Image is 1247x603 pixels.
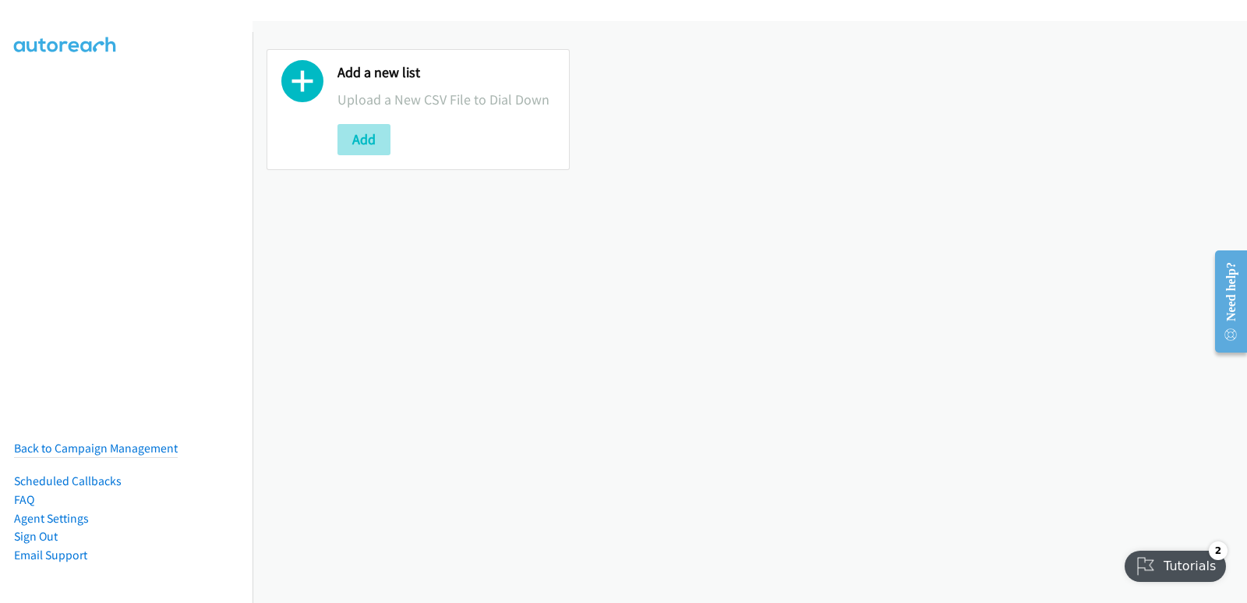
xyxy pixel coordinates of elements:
button: Add [337,124,390,155]
iframe: Checklist [1115,535,1235,591]
a: Scheduled Callbacks [14,474,122,488]
a: Sign Out [14,529,58,544]
a: FAQ [14,492,34,507]
a: Agent Settings [14,511,89,526]
h2: Add a new list [337,64,555,82]
a: Back to Campaign Management [14,441,178,456]
iframe: Resource Center [1202,239,1247,364]
a: Email Support [14,548,87,562]
p: Upload a New CSV File to Dial Down [337,89,555,110]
